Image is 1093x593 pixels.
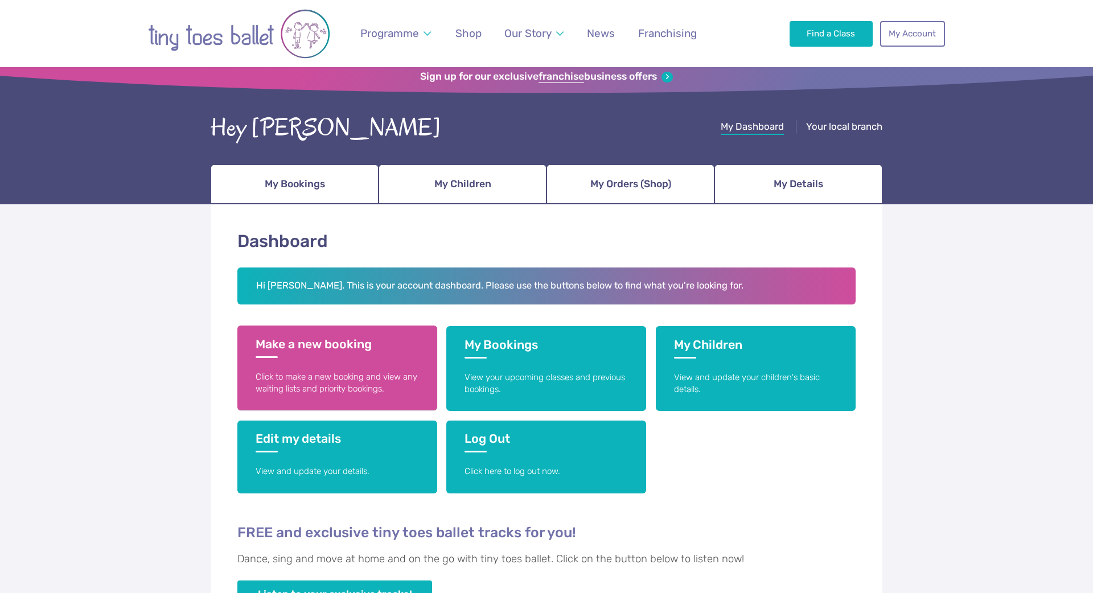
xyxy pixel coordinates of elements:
[148,7,330,61] img: tiny toes ballet
[434,174,491,194] span: My Children
[504,27,552,40] span: Our Story
[256,371,419,396] p: Click to make a new booking and view any waiting lists and priority bookings.
[546,164,714,204] a: My Orders (Shop)
[465,431,628,452] h3: Log Out
[256,466,419,477] p: View and update your details.
[790,21,873,46] a: Find a Class
[237,267,856,305] h2: Hi [PERSON_NAME]. This is your account dashboard. Please use the buttons below to find what you'r...
[420,71,672,83] a: Sign up for our exclusivefranchisebusiness offers
[581,20,620,47] a: News
[237,524,856,541] h4: FREE and exclusive tiny toes ballet tracks for you!
[806,121,882,135] a: Your local branch
[465,466,628,477] p: Click here to log out now.
[237,551,856,567] p: Dance, sing and move at home and on the go with tiny toes ballet. Click on the button below to li...
[256,337,419,358] h3: Make a new booking
[880,21,945,46] a: My Account
[465,372,628,396] p: View your upcoming classes and previous bookings.
[587,27,615,40] span: News
[674,337,837,359] h3: My Children
[360,27,419,40] span: Programme
[237,421,437,493] a: Edit my details View and update your details.
[211,164,379,204] a: My Bookings
[379,164,546,204] a: My Children
[714,164,882,204] a: My Details
[590,174,671,194] span: My Orders (Shop)
[465,337,628,359] h3: My Bookings
[355,20,436,47] a: Programme
[632,20,702,47] a: Franchising
[265,174,325,194] span: My Bookings
[450,20,487,47] a: Shop
[774,174,823,194] span: My Details
[211,110,441,146] div: Hey [PERSON_NAME]
[656,326,856,411] a: My Children View and update your children's basic details.
[674,372,837,396] p: View and update your children's basic details.
[446,326,646,411] a: My Bookings View your upcoming classes and previous bookings.
[499,20,569,47] a: Our Story
[806,121,882,132] span: Your local branch
[446,421,646,493] a: Log Out Click here to log out now.
[256,431,419,452] h3: Edit my details
[455,27,482,40] span: Shop
[638,27,697,40] span: Franchising
[237,229,856,254] h1: Dashboard
[237,326,437,410] a: Make a new booking Click to make a new booking and view any waiting lists and priority bookings.
[539,71,584,83] strong: franchise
